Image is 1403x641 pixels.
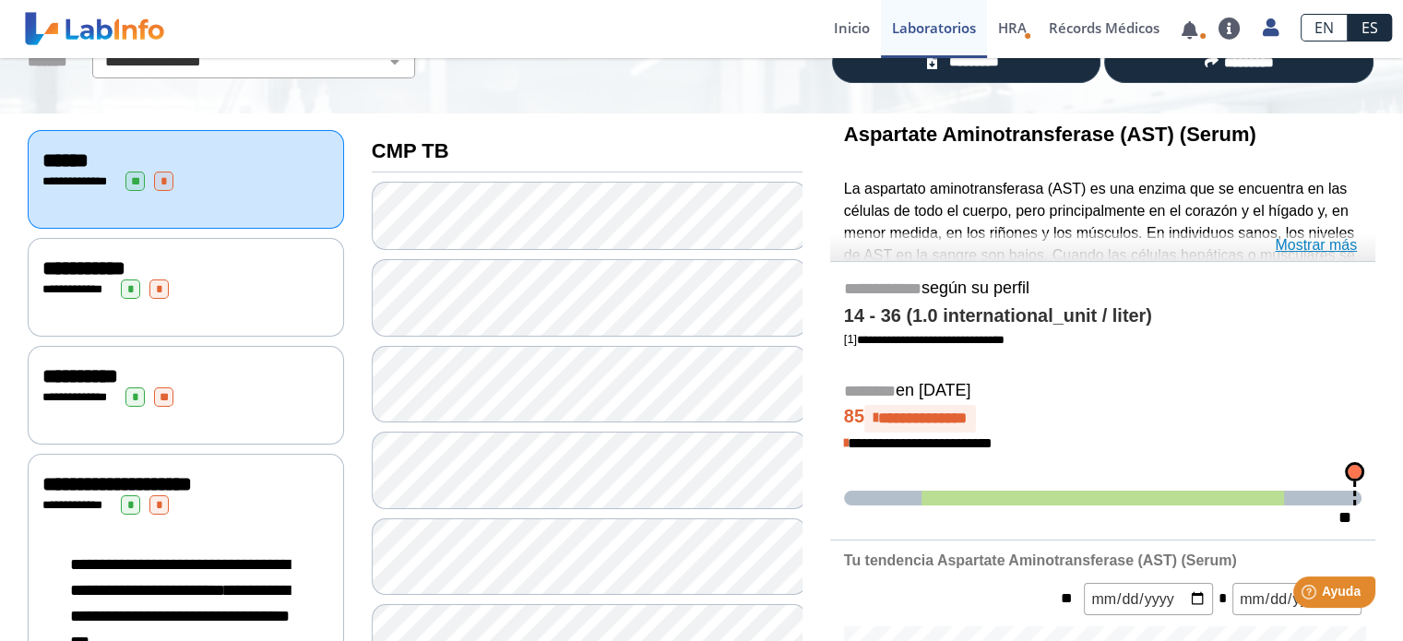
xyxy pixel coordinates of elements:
[844,381,1361,402] h5: en [DATE]
[1348,14,1392,42] a: ES
[1084,583,1213,615] input: mm/dd/yyyy
[844,123,1256,146] b: Aspartate Aminotransferase (AST) (Serum)
[844,178,1361,311] p: La aspartato aminotransferasa (AST) es una enzima que se encuentra en las células de todo el cuer...
[1301,14,1348,42] a: EN
[844,305,1361,327] h4: 14 - 36 (1.0 international_unit / liter)
[998,18,1027,37] span: HRA
[844,405,1361,433] h4: 85
[844,552,1237,568] b: Tu tendencia Aspartate Aminotransferase (AST) (Serum)
[1232,583,1361,615] input: mm/dd/yyyy
[844,279,1361,300] h5: según su perfil
[372,139,449,162] b: CMP TB
[1239,569,1383,621] iframe: Help widget launcher
[844,332,1005,346] a: [1]
[1275,234,1357,256] a: Mostrar más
